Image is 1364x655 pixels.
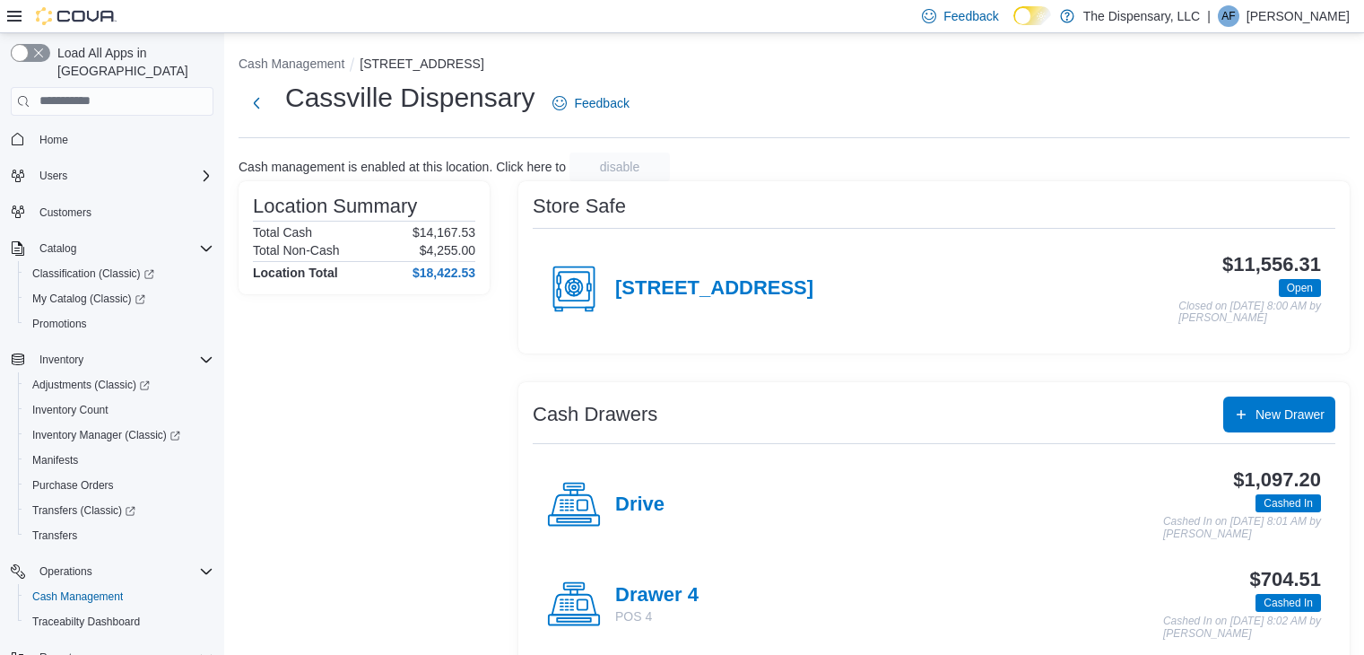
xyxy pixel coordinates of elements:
[1279,279,1321,297] span: Open
[25,288,152,310] a: My Catalog (Classic)
[569,153,670,181] button: disable
[18,372,221,397] a: Adjustments (Classic)
[32,201,213,223] span: Customers
[1013,6,1051,25] input: Dark Mode
[39,169,67,183] span: Users
[600,158,639,176] span: disable
[32,129,75,151] a: Home
[32,528,77,543] span: Transfers
[25,374,213,396] span: Adjustments (Classic)
[545,85,636,121] a: Feedback
[32,428,180,442] span: Inventory Manager (Classic)
[32,561,100,582] button: Operations
[25,450,213,471] span: Manifests
[32,266,154,281] span: Classification (Classic)
[32,165,213,187] span: Users
[239,55,1350,76] nav: An example of EuiBreadcrumbs
[239,85,274,121] button: Next
[25,313,94,335] a: Promotions
[18,609,221,634] button: Traceabilty Dashboard
[4,163,221,188] button: Users
[32,615,140,629] span: Traceabilty Dashboard
[32,478,114,493] span: Purchase Orders
[32,202,99,223] a: Customers
[25,424,187,446] a: Inventory Manager (Classic)
[1221,5,1235,27] span: AF
[18,397,221,423] button: Inventory Count
[25,475,121,496] a: Purchase Orders
[39,241,76,256] span: Catalog
[36,7,117,25] img: Cova
[25,313,213,335] span: Promotions
[574,94,629,112] span: Feedback
[1255,494,1321,512] span: Cashed In
[25,263,161,284] a: Classification (Classic)
[1163,616,1321,640] p: Cashed In on [DATE] 8:02 AM by [PERSON_NAME]
[25,288,213,310] span: My Catalog (Classic)
[4,347,221,372] button: Inventory
[32,378,150,392] span: Adjustments (Classic)
[25,611,213,633] span: Traceabilty Dashboard
[420,243,475,258] p: $4,255.00
[253,196,417,217] h3: Location Summary
[32,165,74,187] button: Users
[239,57,344,71] button: Cash Management
[18,261,221,286] a: Classification (Classic)
[4,236,221,261] button: Catalog
[32,238,213,259] span: Catalog
[39,133,68,147] span: Home
[285,80,534,116] h1: Cassville Dispensary
[32,238,83,259] button: Catalog
[1247,5,1350,27] p: [PERSON_NAME]
[32,589,123,604] span: Cash Management
[615,607,699,625] p: POS 4
[4,199,221,225] button: Customers
[615,277,813,301] h4: [STREET_ADDRESS]
[943,7,998,25] span: Feedback
[25,586,213,607] span: Cash Management
[18,311,221,336] button: Promotions
[25,374,157,396] a: Adjustments (Classic)
[39,205,91,220] span: Customers
[1287,280,1313,296] span: Open
[253,266,338,280] h4: Location Total
[1255,594,1321,612] span: Cashed In
[25,611,147,633] a: Traceabilty Dashboard
[1207,5,1211,27] p: |
[4,559,221,584] button: Operations
[18,286,221,311] a: My Catalog (Classic)
[1233,469,1321,491] h3: $1,097.20
[1250,569,1321,590] h3: $704.51
[25,399,116,421] a: Inventory Count
[4,127,221,153] button: Home
[413,266,475,280] h4: $18,422.53
[1223,397,1335,432] button: New Drawer
[1255,406,1325,424] span: New Drawer
[32,349,91,371] button: Inventory
[239,160,566,174] p: Cash management is enabled at this location. Click here to
[25,424,213,446] span: Inventory Manager (Classic)
[533,404,657,425] h3: Cash Drawers
[1083,5,1200,27] p: The Dispensary, LLC
[18,584,221,609] button: Cash Management
[32,561,213,582] span: Operations
[32,453,78,467] span: Manifests
[25,525,213,546] span: Transfers
[39,564,92,579] span: Operations
[1218,5,1239,27] div: Adele Foltz
[25,500,143,521] a: Transfers (Classic)
[18,473,221,498] button: Purchase Orders
[32,292,145,306] span: My Catalog (Classic)
[25,263,213,284] span: Classification (Classic)
[32,349,213,371] span: Inventory
[39,353,83,367] span: Inventory
[413,225,475,240] p: $14,167.53
[18,423,221,448] a: Inventory Manager (Classic)
[32,317,87,331] span: Promotions
[18,498,221,523] a: Transfers (Classic)
[253,243,340,258] h6: Total Non-Cash
[25,500,213,521] span: Transfers (Classic)
[50,44,213,80] span: Load All Apps in [GEOGRAPHIC_DATA]
[615,493,665,517] h4: Drive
